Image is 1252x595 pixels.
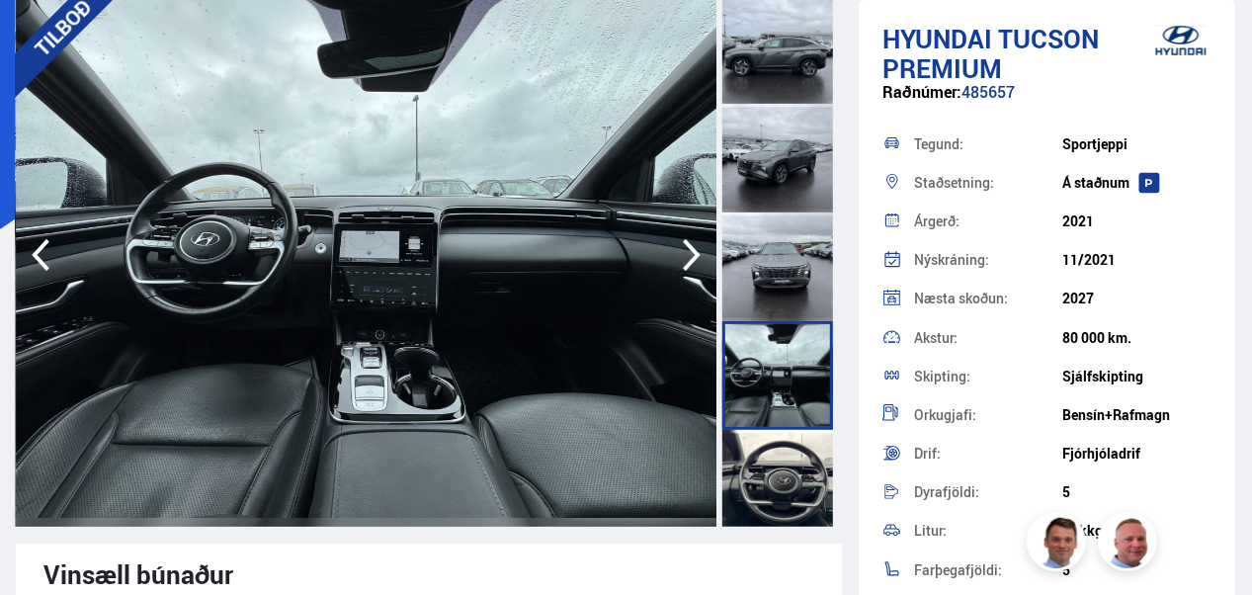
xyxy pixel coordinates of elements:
[1062,213,1210,229] div: 2021
[16,8,75,67] button: Open LiveChat chat widget
[914,292,1062,305] div: Næsta skoðun:
[914,176,1062,190] div: Staðsetning:
[914,563,1062,577] div: Farþegafjöldi:
[914,524,1062,538] div: Litur:
[914,331,1062,345] div: Akstur:
[1062,446,1210,462] div: Fjórhjóladrif
[1062,484,1210,500] div: 5
[43,559,814,589] div: Vinsæll búnaður
[1062,407,1210,423] div: Bensín+Rafmagn
[882,21,1099,86] span: Tucson PREMIUM
[1062,252,1210,268] div: 11/2021
[1141,10,1220,71] img: brand logo
[1062,369,1210,384] div: Sjálfskipting
[1062,175,1210,191] div: Á staðnum
[1062,562,1210,578] div: 5
[914,137,1062,151] div: Tegund:
[914,370,1062,383] div: Skipting:
[1030,515,1089,574] img: FbJEzSuNWCJXmdc-.webp
[914,485,1062,499] div: Dyrafjöldi:
[1062,330,1210,346] div: 80 000 km.
[1101,515,1160,574] img: siFngHWaQ9KaOqBr.png
[1062,136,1210,152] div: Sportjeppi
[882,21,992,56] span: Hyundai
[882,83,1211,122] div: 485657
[914,214,1062,228] div: Árgerð:
[914,408,1062,422] div: Orkugjafi:
[914,253,1062,267] div: Nýskráning:
[882,81,961,103] span: Raðnúmer:
[914,447,1062,461] div: Drif:
[1062,291,1210,306] div: 2027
